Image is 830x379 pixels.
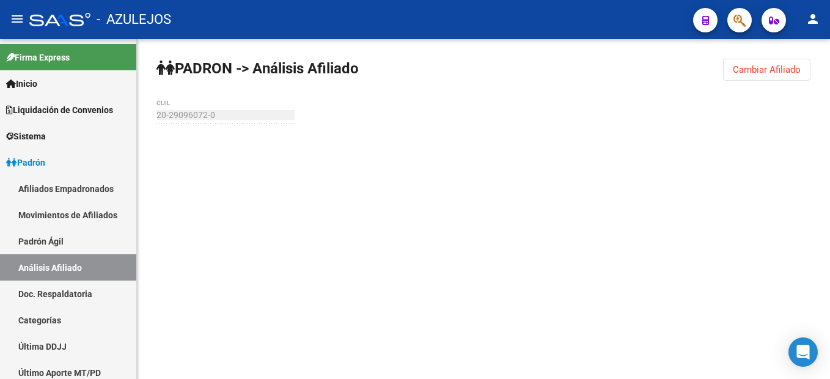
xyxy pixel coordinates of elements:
mat-icon: menu [10,12,24,26]
span: Liquidación de Convenios [6,103,113,117]
div: Open Intercom Messenger [788,337,818,367]
span: Inicio [6,77,37,90]
button: Cambiar Afiliado [723,59,810,81]
strong: PADRON -> Análisis Afiliado [156,60,359,77]
span: - AZULEJOS [97,6,171,33]
span: Padrón [6,156,45,169]
span: Cambiar Afiliado [733,64,801,75]
span: Firma Express [6,51,70,64]
mat-icon: person [806,12,820,26]
span: Sistema [6,130,46,143]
